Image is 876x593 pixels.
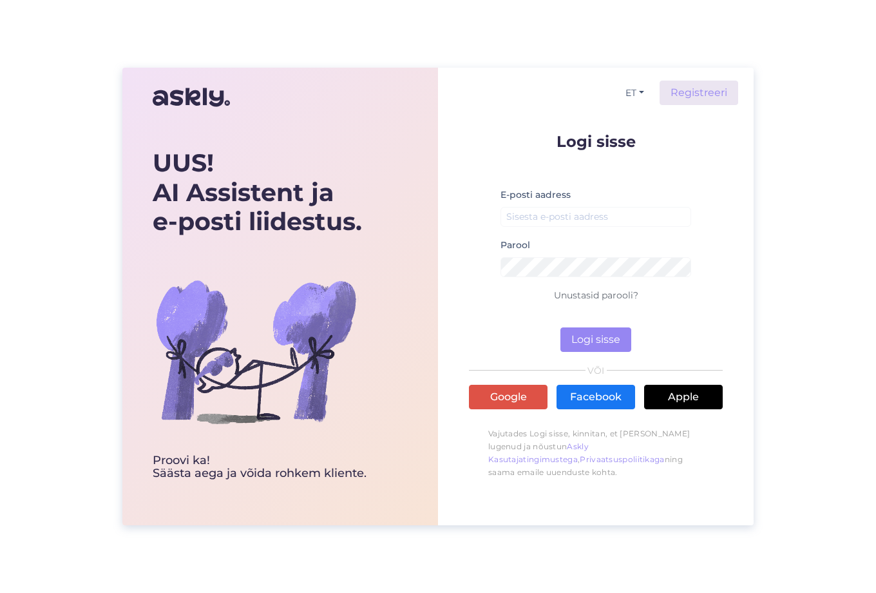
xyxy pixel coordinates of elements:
[660,81,738,105] a: Registreeri
[586,366,607,375] span: VÕI
[500,238,530,252] label: Parool
[469,421,723,485] p: Vajutades Logi sisse, kinnitan, et [PERSON_NAME] lugenud ja nõustun , ning saama emaile uuenduste...
[500,207,691,227] input: Sisesta e-posti aadress
[469,133,723,150] p: Logi sisse
[469,385,547,409] a: Google
[557,385,635,409] a: Facebook
[153,248,359,454] img: bg-askly
[580,454,664,464] a: Privaatsuspoliitikaga
[554,289,638,301] a: Unustasid parooli?
[620,84,649,102] button: ET
[644,385,723,409] a: Apple
[560,327,631,352] button: Logi sisse
[153,148,367,237] div: UUS! AI Assistent ja e-posti liidestus.
[153,82,230,113] img: Askly
[500,188,571,202] label: E-posti aadress
[153,454,367,480] div: Proovi ka! Säästa aega ja võida rohkem kliente.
